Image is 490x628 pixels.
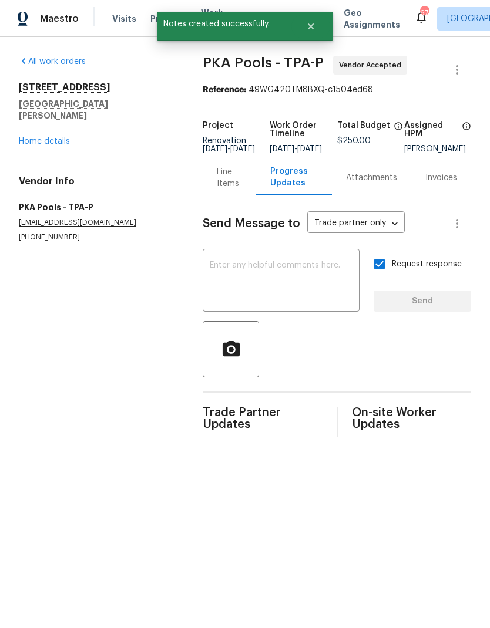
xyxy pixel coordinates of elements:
div: Trade partner only [307,214,405,234]
span: Trade Partner Updates [203,407,322,430]
span: [DATE] [230,145,255,153]
span: [DATE] [297,145,322,153]
span: On-site Worker Updates [352,407,471,430]
button: Close [291,15,330,38]
span: Visits [112,13,136,25]
h5: PKA Pools - TPA-P [19,201,174,213]
span: Renovation [203,137,255,153]
span: - [203,145,255,153]
span: [DATE] [203,145,227,153]
div: Attachments [346,172,397,184]
div: [PERSON_NAME] [404,145,471,153]
span: Projects [150,13,187,25]
span: Vendor Accepted [339,59,406,71]
h5: Work Order Timeline [270,121,337,138]
h5: Project [203,121,233,130]
h4: Vendor Info [19,175,174,187]
span: PKA Pools - TPA-P [203,56,324,70]
span: [DATE] [270,145,294,153]
span: The total cost of line items that have been proposed by Opendoor. This sum includes line items th... [394,121,403,137]
span: Request response [392,258,462,271]
div: Progress Updates [270,166,318,189]
div: 67 [420,7,428,19]
div: Line Items [217,166,242,190]
a: Home details [19,137,70,146]
div: 49WG420TM8BXQ-c1504ed68 [203,84,471,96]
b: Reference: [203,86,246,94]
a: All work orders [19,58,86,66]
span: Work Orders [201,7,231,31]
div: Invoices [425,172,457,184]
h5: Assigned HPM [404,121,458,138]
span: The hpm assigned to this work order. [462,121,471,145]
span: Notes created successfully. [157,12,291,36]
span: Send Message to [203,218,300,229]
span: - [270,145,322,153]
span: $250.00 [337,137,371,145]
span: Geo Assignments [344,7,400,31]
h5: Total Budget [337,121,390,130]
span: Maestro [40,13,79,25]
